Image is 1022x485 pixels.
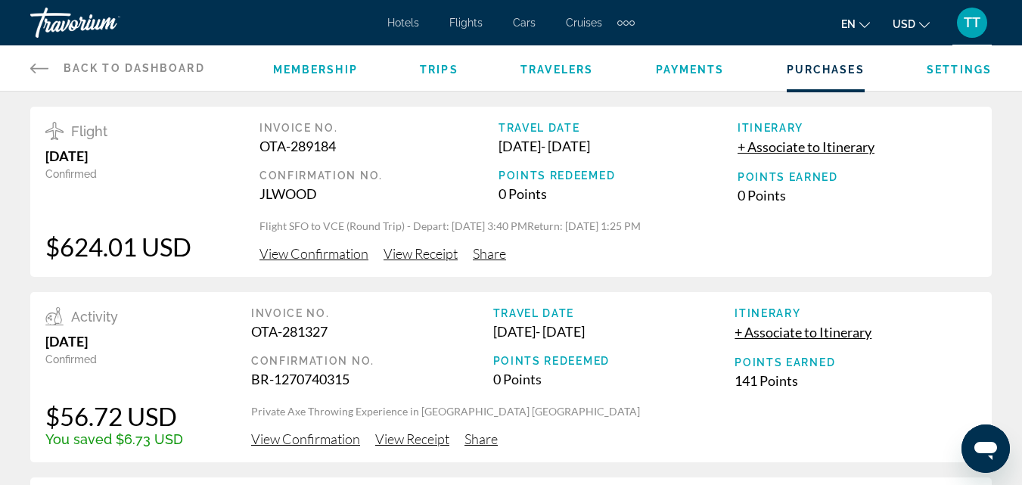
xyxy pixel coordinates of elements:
div: OTA-281327 [251,323,493,340]
a: Flights [449,17,483,29]
a: Travorium [30,3,182,42]
button: + Associate to Itinerary [735,323,871,341]
div: BR-1270740315 [251,371,493,387]
span: Share [464,431,498,447]
div: Invoice No. [251,307,493,319]
div: Confirmed [45,353,183,365]
span: View Receipt [384,245,458,262]
span: + Associate to Itinerary [735,324,871,340]
div: [DATE] [45,333,183,350]
a: Settings [927,64,992,76]
a: Payments [656,64,725,76]
a: Cruises [566,17,602,29]
span: View Confirmation [251,431,360,447]
div: 141 Points [735,372,977,389]
div: You saved $6.73 USD [45,431,183,447]
div: Travel Date [493,307,735,319]
div: Points Earned [735,356,977,368]
div: Confirmation No. [251,355,493,367]
div: Travel Date [499,122,738,134]
a: Purchases [787,64,865,76]
div: $56.72 USD [45,401,183,431]
span: Share [473,245,506,262]
div: Points Redeemed [499,169,738,182]
button: User Menu [952,7,992,39]
div: Confirmed [45,168,191,180]
div: 0 Points [499,185,738,202]
a: Cars [513,17,536,29]
a: Trips [420,64,458,76]
span: TT [964,15,980,30]
button: + Associate to Itinerary [738,138,874,156]
div: Confirmation No. [259,169,499,182]
span: View Receipt [375,431,449,447]
button: Change language [841,13,870,35]
div: [DATE] [45,148,191,164]
span: en [841,18,856,30]
div: Itinerary [738,122,977,134]
div: 0 Points [493,371,735,387]
p: Flight SFO to VCE (Round Trip) - Depart: [DATE] 3:40 PMReturn: [DATE] 1:25 PM [259,219,977,234]
a: Hotels [387,17,419,29]
button: Change currency [893,13,930,35]
a: Travelers [520,64,593,76]
span: View Confirmation [259,245,368,262]
div: Invoice No. [259,122,499,134]
div: 0 Points [738,187,977,204]
span: Activity [71,309,118,325]
a: Back to Dashboard [30,45,205,91]
button: Extra navigation items [617,11,635,35]
div: Points Redeemed [493,355,735,367]
p: Private Axe Throwing Experience in [GEOGRAPHIC_DATA] [GEOGRAPHIC_DATA] [251,404,977,419]
div: [DATE] - [DATE] [493,323,735,340]
div: Points Earned [738,171,977,183]
span: USD [893,18,915,30]
span: + Associate to Itinerary [738,138,874,155]
div: [DATE] - [DATE] [499,138,738,154]
a: Membership [273,64,358,76]
div: Itinerary [735,307,977,319]
div: OTA-289184 [259,138,499,154]
iframe: Button to launch messaging window [961,424,1010,473]
span: Flight [71,123,107,139]
div: $624.01 USD [45,232,191,262]
span: Back to Dashboard [64,62,205,74]
div: JLWOOD [259,185,499,202]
